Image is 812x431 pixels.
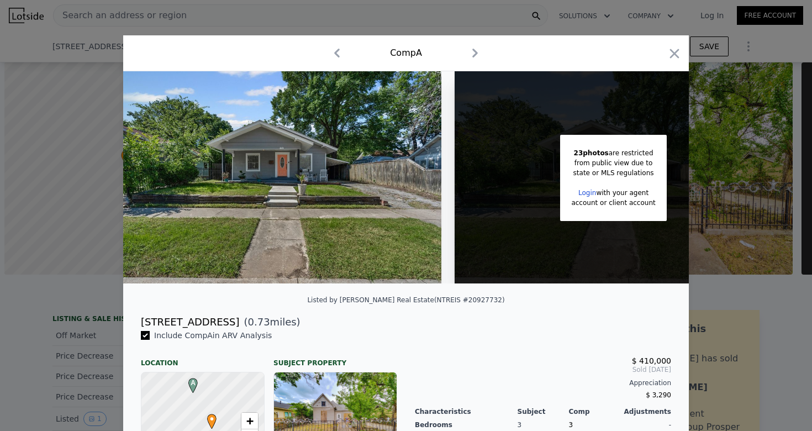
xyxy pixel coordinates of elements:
[415,365,671,374] span: Sold [DATE]
[518,407,569,416] div: Subject
[574,149,609,157] span: 23 photos
[204,414,211,421] div: •
[239,314,300,330] span: ( miles)
[568,407,620,416] div: Comp
[241,413,258,429] a: Zoom in
[141,314,239,330] div: [STREET_ADDRESS]
[632,356,671,365] span: $ 410,000
[390,46,422,60] div: Comp A
[568,421,573,429] span: 3
[646,391,671,399] span: $ 3,290
[620,407,671,416] div: Adjustments
[248,316,270,328] span: 0.73
[415,407,518,416] div: Characteristics
[123,71,441,283] img: Property Img
[141,350,265,367] div: Location
[273,350,397,367] div: Subject Property
[150,331,276,340] span: Include Comp A in ARV Analysis
[307,296,504,304] div: Listed by [PERSON_NAME] Real Estate (NTREIS #20927732)
[571,158,655,168] div: from public view due to
[596,189,648,197] span: with your agent
[571,148,655,158] div: are restricted
[571,198,655,208] div: account or client account
[578,189,596,197] a: Login
[571,168,655,178] div: state or MLS regulations
[204,411,219,427] span: •
[415,379,671,387] div: Appreciation
[186,378,192,385] div: A
[186,378,201,388] span: A
[246,414,254,428] span: +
